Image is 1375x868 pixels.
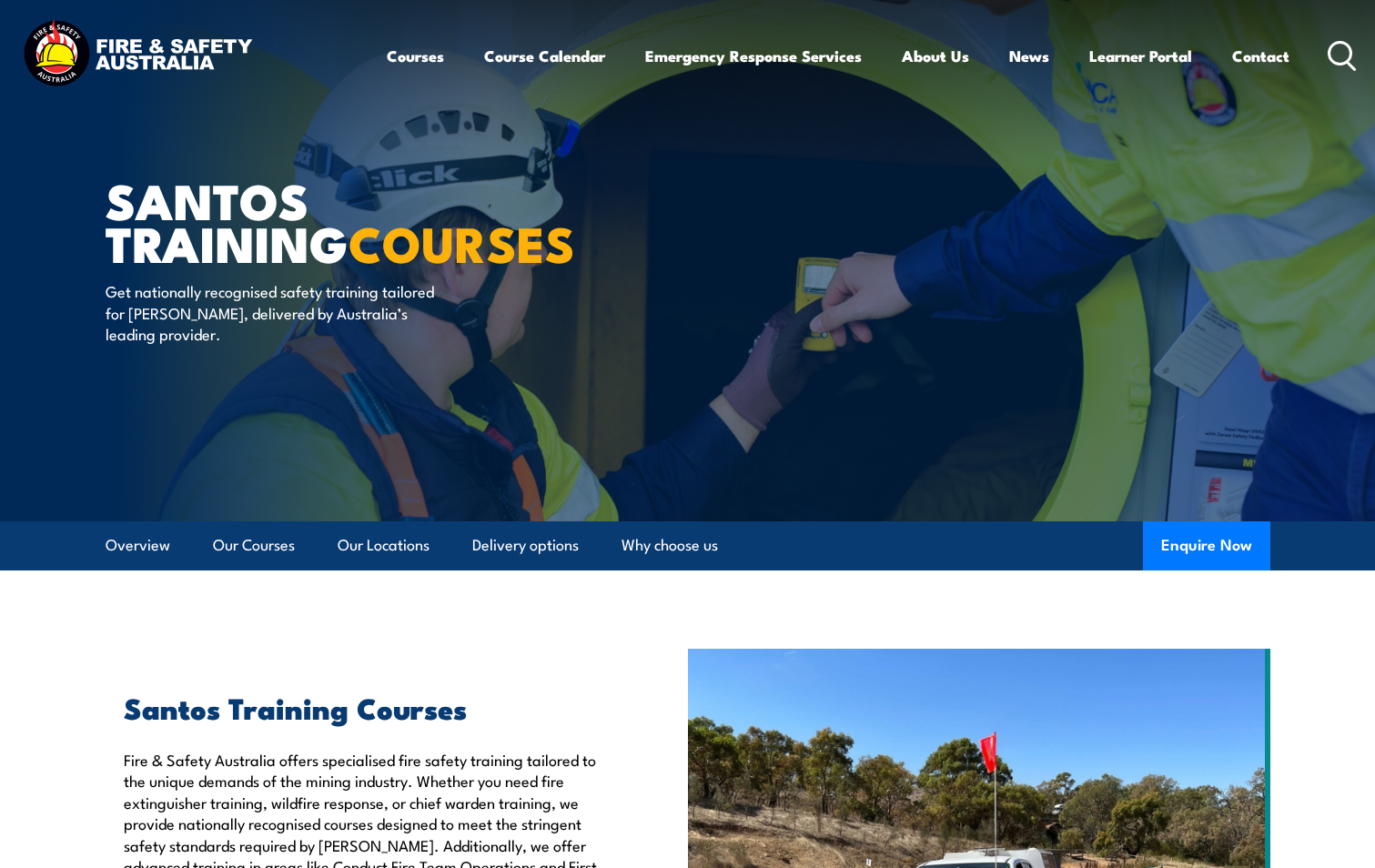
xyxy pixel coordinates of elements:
a: Overview [106,521,170,570]
a: Course Calendar [484,32,605,80]
button: Enquire Now [1143,521,1270,570]
a: Our Courses [213,521,295,570]
a: Our Locations [338,521,430,570]
a: Emergency Response Services [645,32,862,80]
a: Courses [387,32,444,80]
h1: Santos Training [106,178,555,263]
a: News [1009,32,1049,80]
a: Contact [1232,32,1289,80]
h2: Santos Training Courses [124,694,604,720]
strong: COURSES [349,204,575,279]
a: Learner Portal [1089,32,1192,80]
a: Delivery options [472,521,579,570]
p: Get nationally recognised safety training tailored for [PERSON_NAME], delivered by Australia’s le... [106,280,438,344]
a: About Us [902,32,969,80]
a: Why choose us [622,521,718,570]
